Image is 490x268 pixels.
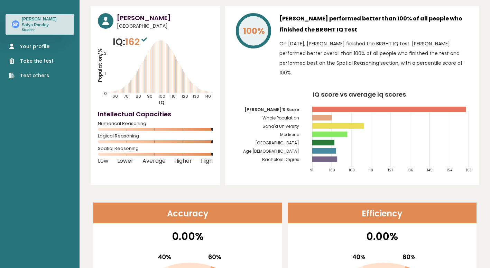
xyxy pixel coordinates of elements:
span: [GEOGRAPHIC_DATA] [117,23,213,30]
span: Spatial Reasoning [98,147,213,150]
span: High [201,160,213,162]
tspan: 127 [388,168,393,172]
tspan: Medicine [280,132,299,137]
tspan: 2 [104,51,107,56]
h3: [PERSON_NAME] [117,13,213,23]
p: Student [22,28,68,33]
tspan: 100 [330,168,335,172]
tspan: 91 [310,168,313,172]
h4: Intellectual Capacities [98,109,213,119]
tspan: Population/% [97,48,103,82]
h3: [PERSON_NAME] performed better than 100% of all people who finished the BRGHT IQ Test [279,13,472,35]
tspan: 90 [147,93,152,99]
tspan: 100 [158,93,165,99]
header: Accuracy [93,203,282,223]
a: Take the test [9,57,54,65]
header: Efficiency [288,203,477,223]
tspan: 100% [243,25,265,37]
a: Test others [9,72,54,79]
p: On [DATE], [PERSON_NAME] finished the BRGHT IQ test. [PERSON_NAME] performed better overall than ... [279,39,472,78]
p: 0.00% [98,229,278,244]
p: IQ: [113,35,149,49]
tspan: 163 [466,168,472,172]
tspan: Age [DEMOGRAPHIC_DATA] [243,148,299,154]
h3: [PERSON_NAME] Satys Pandey [22,16,68,28]
tspan: 120 [182,93,188,99]
tspan: 136 [408,168,413,172]
tspan: Whole Population [262,115,299,121]
span: Higher [174,160,192,162]
tspan: IQ [159,99,165,106]
tspan: 109 [349,168,355,172]
span: 162 [125,35,149,48]
tspan: 60 [112,93,118,99]
tspan: Sana'a University [262,123,299,129]
span: Logical Reasoning [98,135,213,137]
tspan: IQ score vs average Iq scores [313,90,406,99]
tspan: 110 [170,93,176,99]
tspan: 70 [124,93,129,99]
tspan: 0 [104,91,107,96]
tspan: 140 [204,93,211,99]
p: 0.00% [292,229,472,244]
span: Numerical Reasoning [98,122,213,125]
span: Average [142,160,166,162]
tspan: [PERSON_NAME]'S Score [244,107,299,113]
tspan: 145 [427,168,433,172]
tspan: 118 [369,168,373,172]
span: Lower [117,160,133,162]
tspan: 130 [193,93,199,99]
tspan: [GEOGRAPHIC_DATA] [255,140,299,146]
span: Low [98,160,108,162]
text: SP [13,21,18,27]
tspan: 154 [447,168,452,172]
a: Your profile [9,43,54,50]
tspan: Bachelors Degree [262,157,299,162]
tspan: 1 [104,71,106,76]
tspan: 80 [136,93,141,99]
